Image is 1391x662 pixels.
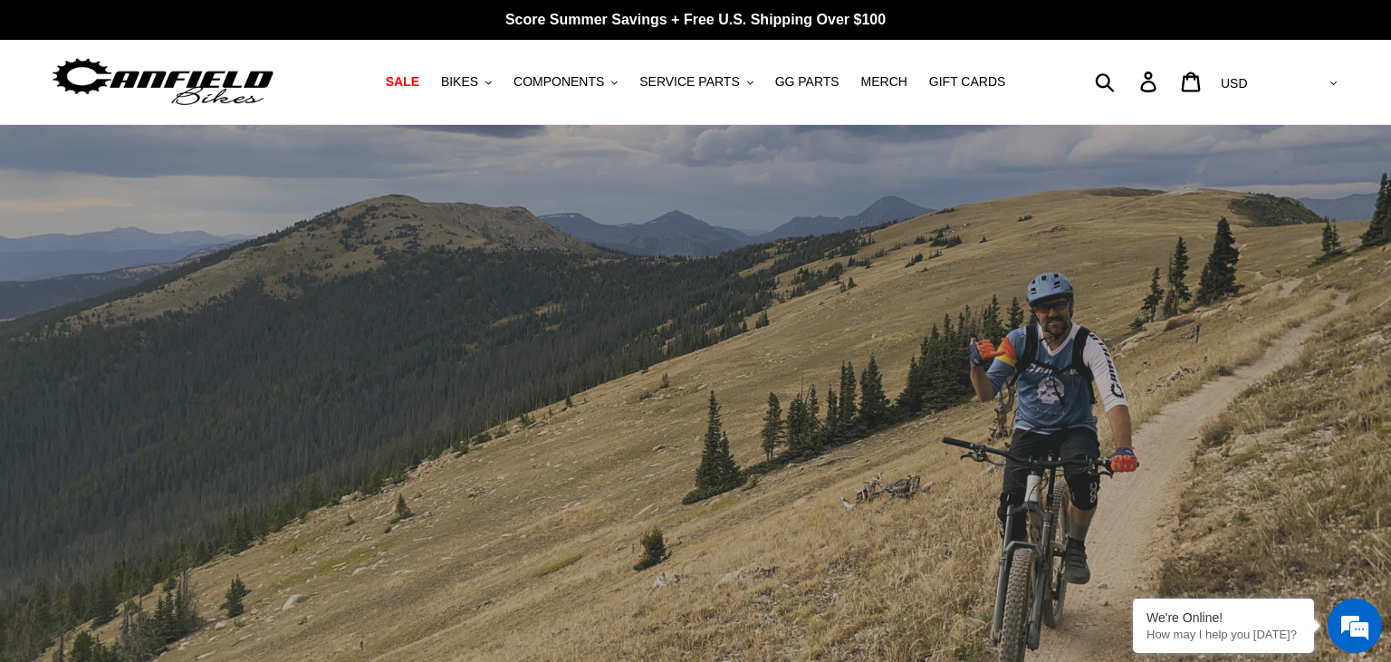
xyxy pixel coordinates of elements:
[639,74,739,90] span: SERVICE PARTS
[504,70,627,94] button: COMPONENTS
[1105,62,1151,101] input: Search
[630,70,762,94] button: SERVICE PARTS
[386,74,419,90] span: SALE
[920,70,1015,94] a: GIFT CARDS
[377,70,428,94] a: SALE
[1146,628,1300,641] p: How may I help you today?
[775,74,839,90] span: GG PARTS
[50,53,276,110] img: Canfield Bikes
[852,70,916,94] a: MERCH
[766,70,849,94] a: GG PARTS
[929,74,1006,90] span: GIFT CARDS
[441,74,478,90] span: BIKES
[1146,610,1300,625] div: We're Online!
[861,74,907,90] span: MERCH
[513,74,604,90] span: COMPONENTS
[432,70,501,94] button: BIKES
